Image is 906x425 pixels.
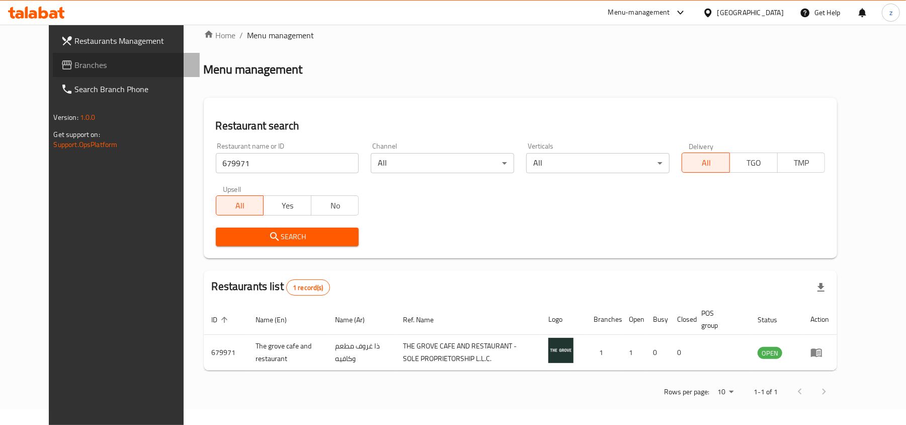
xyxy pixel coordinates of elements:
[621,304,645,335] th: Open
[212,279,330,296] h2: Restaurants list
[889,7,892,18] span: z
[263,195,311,216] button: Yes
[810,346,829,359] div: Menu
[682,153,730,173] button: All
[717,7,784,18] div: [GEOGRAPHIC_DATA]
[223,185,241,192] label: Upsell
[713,385,737,400] div: Rows per page:
[204,335,248,371] td: 679971
[212,314,231,326] span: ID
[548,338,573,363] img: The grove cafe and restaurant
[403,314,447,326] span: Ref. Name
[689,143,714,150] label: Delivery
[734,156,774,170] span: TGO
[216,228,359,246] button: Search
[75,35,192,47] span: Restaurants Management
[75,59,192,71] span: Branches
[327,335,395,371] td: ذا غروف مطعم وكافيه
[216,153,359,173] input: Search for restaurant name or ID..
[645,335,669,371] td: 0
[669,304,693,335] th: Closed
[371,153,514,173] div: All
[782,156,821,170] span: TMP
[664,386,709,398] p: Rows per page:
[224,231,351,243] span: Search
[729,153,778,173] button: TGO
[777,153,826,173] button: TMP
[248,335,327,371] td: The grove cafe and restaurant
[540,304,586,335] th: Logo
[204,61,303,78] h2: Menu management
[80,111,96,124] span: 1.0.0
[220,198,260,213] span: All
[216,195,264,216] button: All
[54,128,100,141] span: Get support on:
[53,77,200,101] a: Search Branch Phone
[645,304,669,335] th: Busy
[54,111,78,124] span: Version:
[802,304,837,335] th: Action
[754,386,778,398] p: 1-1 of 1
[75,83,192,95] span: Search Branch Phone
[204,304,838,371] table: enhanced table
[204,29,236,41] a: Home
[758,347,782,359] span: OPEN
[54,138,118,151] a: Support.OpsPlatform
[240,29,243,41] li: /
[809,275,833,300] div: Export file
[315,198,355,213] span: No
[526,153,670,173] div: All
[286,279,330,296] div: Total records count
[204,29,838,41] nav: breadcrumb
[586,304,621,335] th: Branches
[335,314,378,326] span: Name (Ar)
[53,53,200,77] a: Branches
[287,283,330,293] span: 1 record(s)
[216,118,826,133] h2: Restaurant search
[268,198,307,213] span: Yes
[608,7,670,19] div: Menu-management
[701,307,737,331] span: POS group
[53,29,200,53] a: Restaurants Management
[311,195,359,216] button: No
[586,335,621,371] td: 1
[395,335,540,371] td: THE GROVE CAFE AND RESTAURANT - SOLE PROPRIETORSHIP L.L.C.
[248,29,314,41] span: Menu management
[669,335,693,371] td: 0
[621,335,645,371] td: 1
[758,314,790,326] span: Status
[686,156,726,170] span: All
[256,314,300,326] span: Name (En)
